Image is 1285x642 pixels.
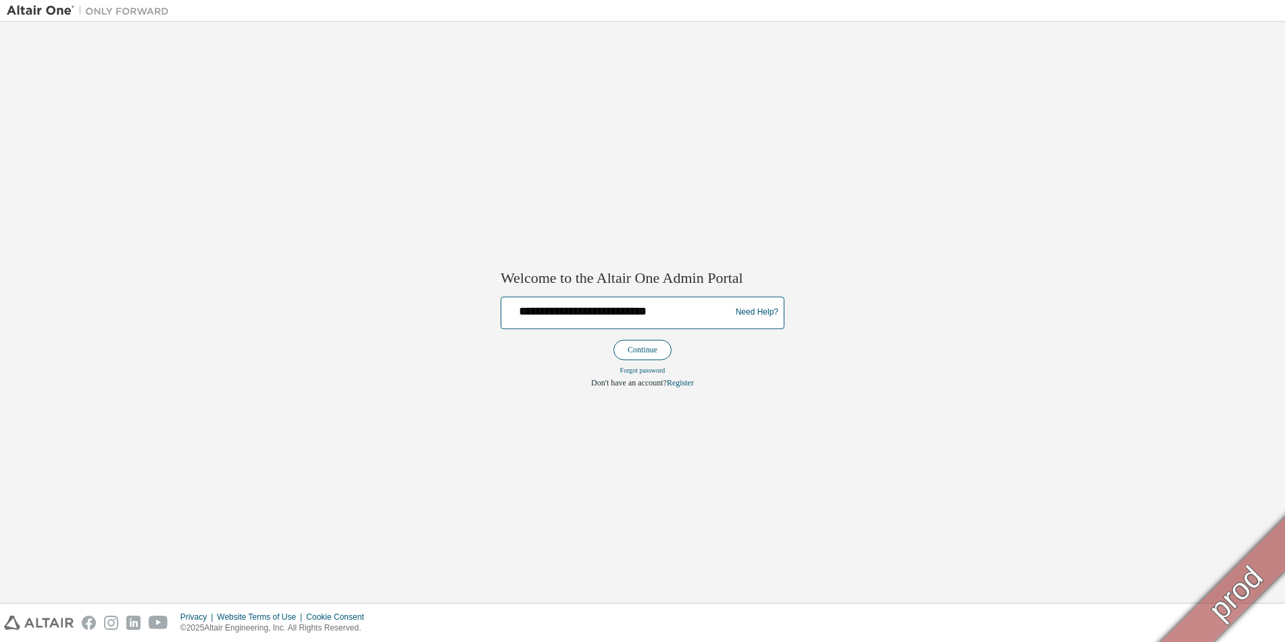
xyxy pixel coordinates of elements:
[104,616,118,630] img: instagram.svg
[180,622,372,634] p: © 2025 Altair Engineering, Inc. All Rights Reserved.
[4,616,74,630] img: altair_logo.svg
[667,378,694,387] a: Register
[217,612,306,622] div: Website Terms of Use
[591,378,667,387] span: Don't have an account?
[149,616,168,630] img: youtube.svg
[7,4,176,18] img: Altair One
[126,616,141,630] img: linkedin.svg
[501,269,784,288] h2: Welcome to the Altair One Admin Portal
[613,340,672,360] button: Continue
[180,612,217,622] div: Privacy
[82,616,96,630] img: facebook.svg
[306,612,372,622] div: Cookie Consent
[620,367,665,374] a: Forgot password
